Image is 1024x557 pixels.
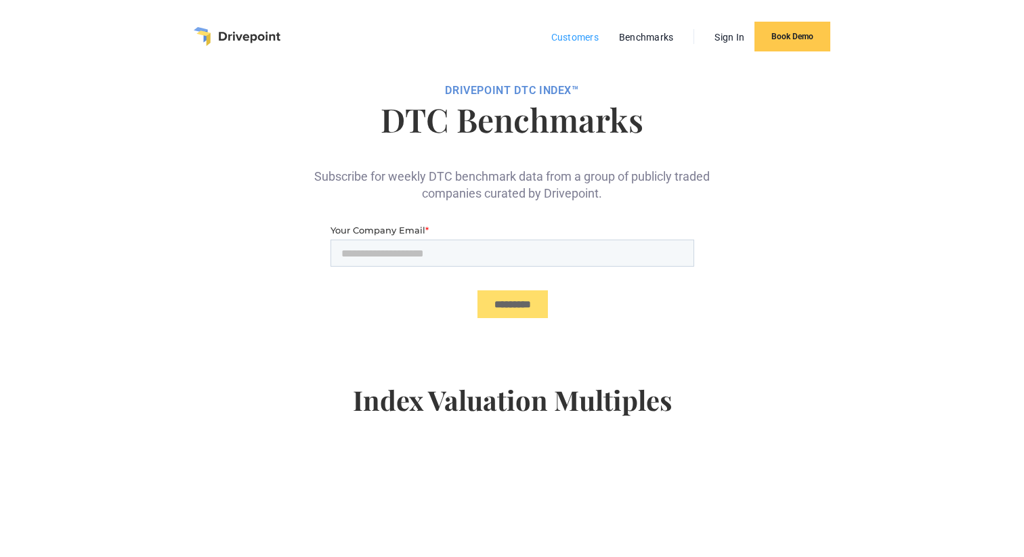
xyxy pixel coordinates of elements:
[221,84,803,97] div: DRIVEPOiNT DTC Index™
[221,103,803,135] h1: DTC Benchmarks
[309,146,715,202] div: Subscribe for weekly DTC benchmark data from a group of publicly traded companies curated by Driv...
[754,22,830,51] a: Book Demo
[708,28,751,46] a: Sign In
[330,223,694,330] iframe: Form 0
[194,27,280,46] a: home
[612,28,681,46] a: Benchmarks
[221,384,803,438] h4: Index Valuation Multiples
[545,28,605,46] a: Customers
